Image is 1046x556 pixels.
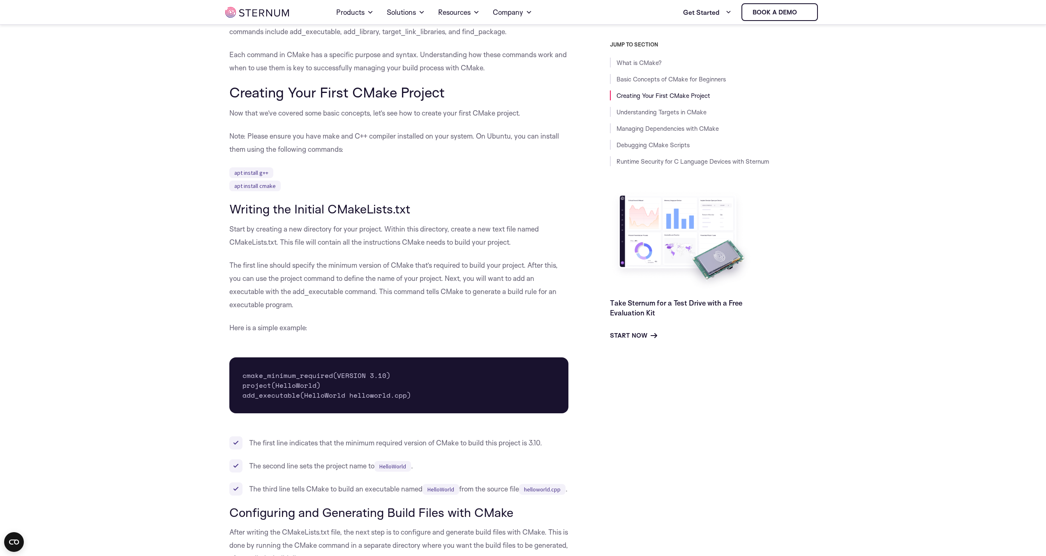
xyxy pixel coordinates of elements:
a: Products [336,1,374,24]
a: What is CMake? [617,59,662,67]
li: The second line sets the project name to . [229,459,569,473]
a: Book a demo [741,3,818,21]
h3: Writing the Initial CMakeLists.txt [229,202,569,216]
code: HelloWorld [374,461,411,472]
code: HelloWorld [423,484,459,495]
a: Understanding Targets in CMake [617,108,707,116]
a: Company [493,1,532,24]
h3: JUMP TO SECTION [610,41,821,48]
a: Solutions [387,1,425,24]
code: apt install cmake [229,181,281,191]
a: Get Started [683,4,732,21]
p: Here is a simple example: [229,321,569,334]
li: The third line tells CMake to build an executable named from the source file . [229,482,569,496]
a: Start Now [610,331,657,341]
img: sternum iot [800,9,807,16]
p: Now that we’ve covered some basic concepts, let’s see how to create your first CMake project. [229,107,569,120]
pre: cmake_minimum_required(VERSION 3.10) project(HelloWorld) add_executable(HelloWorld helloworld.cpp) [229,357,569,413]
p: Each command in CMake has a specific purpose and syntax. Understanding how these commands work an... [229,48,569,74]
p: Start by creating a new directory for your project. Within this directory, create a new text file... [229,222,569,249]
img: sternum iot [225,7,289,18]
a: Basic Concepts of CMake for Beginners [617,75,726,83]
h3: Configuring and Generating Build Files with CMake [229,505,569,519]
a: Take Sternum for a Test Drive with a Free Evaluation Kit [610,299,742,317]
p: Note: Please ensure you have make and C++ compiler installed on your system. On Ubuntu, you can i... [229,130,569,156]
a: Resources [438,1,480,24]
code: helloworld.cpp [519,484,566,495]
a: Runtime Security for C Language Devices with Sternum [617,158,769,165]
code: apt install g++ [229,167,273,178]
a: Creating Your First CMake Project [617,92,710,100]
a: Debugging CMake Scripts [617,141,690,149]
li: The first line indicates that the minimum required version of CMake to build this project is 3.10. [229,436,569,449]
p: The first line should specify the minimum version of CMake that’s required to build your project.... [229,259,569,311]
h2: Creating Your First CMake Project [229,84,569,100]
a: Managing Dependencies with CMake [617,125,719,132]
img: Take Sternum for a Test Drive with a Free Evaluation Kit [610,189,754,292]
button: Open CMP widget [4,532,24,552]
